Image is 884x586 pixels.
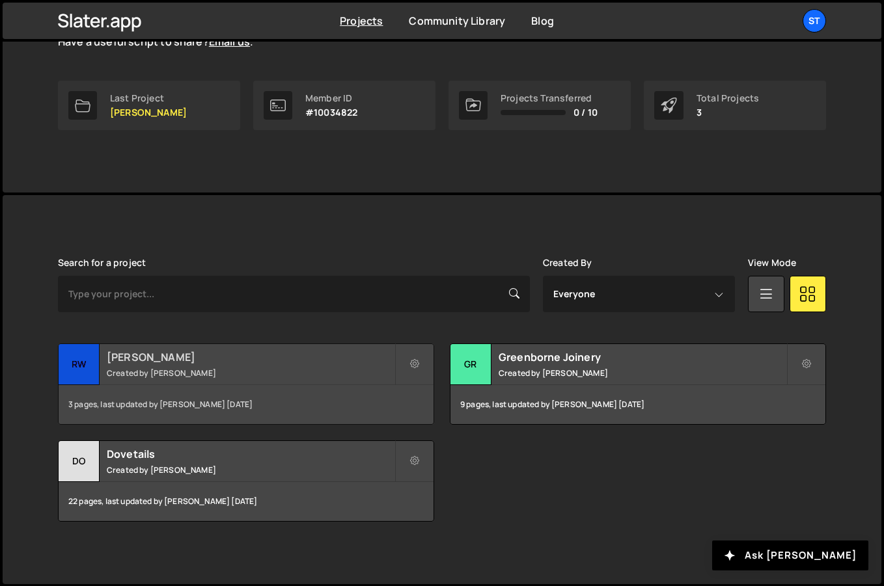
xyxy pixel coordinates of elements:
a: RW [PERSON_NAME] Created by [PERSON_NAME] 3 pages, last updated by [PERSON_NAME] [DATE] [58,343,434,425]
a: Projects [340,14,383,28]
small: Created by [PERSON_NAME] [107,367,394,379]
a: Blog [531,14,554,28]
small: Created by [PERSON_NAME] [107,464,394,475]
a: St [803,9,826,33]
h2: Dovetails [107,447,394,461]
a: Do Dovetails Created by [PERSON_NAME] 22 pages, last updated by [PERSON_NAME] [DATE] [58,440,434,522]
div: 9 pages, last updated by [PERSON_NAME] [DATE] [450,385,825,424]
div: Member ID [305,93,357,103]
p: 3 [697,107,759,118]
a: Last Project [PERSON_NAME] [58,81,240,130]
div: Last Project [110,93,187,103]
input: Type your project... [58,276,530,312]
label: Created By [543,258,592,268]
div: Gr [450,344,491,385]
p: [PERSON_NAME] [110,107,187,118]
a: Email us [209,34,250,49]
div: Do [59,441,100,482]
a: Gr Greenborne Joinery Created by [PERSON_NAME] 9 pages, last updated by [PERSON_NAME] [DATE] [450,343,826,425]
label: View Mode [748,258,796,268]
div: 3 pages, last updated by [PERSON_NAME] [DATE] [59,385,434,424]
div: RW [59,344,100,385]
button: Ask [PERSON_NAME] [712,540,868,570]
p: #10034822 [305,107,357,118]
label: Search for a project [58,258,146,268]
a: Community Library [409,14,505,28]
h2: Greenborne Joinery [499,350,786,364]
h2: [PERSON_NAME] [107,350,394,364]
div: Projects Transferred [501,93,598,103]
div: Total Projects [697,93,759,103]
div: 22 pages, last updated by [PERSON_NAME] [DATE] [59,482,434,521]
span: 0 / 10 [573,107,598,118]
small: Created by [PERSON_NAME] [499,367,786,379]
